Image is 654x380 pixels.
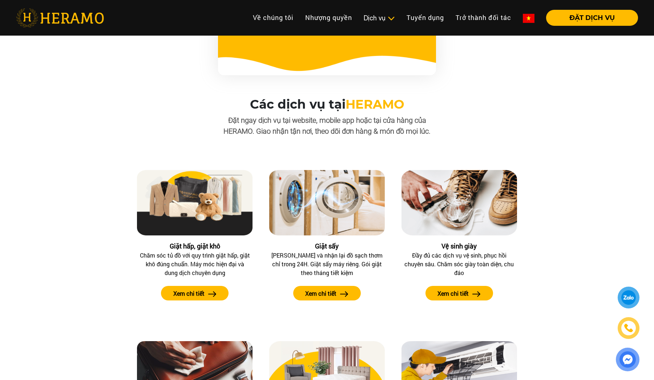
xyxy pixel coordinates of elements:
[131,164,258,314] a: Giặt hấp, giặt khôGiặt hấp, giặt khôChăm sóc tủ đồ với quy trình giặt hấp, giặt khô đúng chuẩn. M...
[269,170,385,235] img: Giặt sấy
[401,286,517,300] a: Xem chi tiết arrow
[346,97,404,112] span: HERAMO
[364,13,395,23] div: Dịch vụ
[340,291,348,297] img: arrow
[450,10,517,25] a: Trở thành đối tác
[523,14,534,23] img: vn-flag.png
[623,323,634,333] img: phone-icon
[472,291,481,297] img: arrow
[137,286,253,300] a: Xem chi tiết arrow
[271,251,383,277] div: [PERSON_NAME] và nhận lại đồ sạch thơm chỉ trong 24H. Giặt sấy máy riêng. Gói giặt theo tháng tiế...
[546,10,638,26] button: ĐẶT DỊCH VỤ
[305,289,336,298] label: Xem chi tiết
[403,251,515,277] div: Đầy đủ các dịch vụ vệ sinh, phục hồi chuyên sâu. Chăm sóc giày toàn diện, chu đáo
[401,10,450,25] a: Tuyển dụng
[387,15,395,22] img: subToggleIcon
[218,97,436,112] h3: Các dịch vụ tại
[263,164,391,314] a: Giặt sấyGiặt sấy[PERSON_NAME] và nhận lại đồ sạch thơm chỉ trong 24H. Giặt sấy máy riêng. Gói giặ...
[137,170,253,235] img: Giặt hấp, giặt khô
[208,291,217,297] img: arrow
[269,286,385,300] a: Xem chi tiết arrow
[618,318,639,338] a: phone-icon
[299,10,358,25] a: Nhượng quyền
[437,289,469,298] label: Xem chi tiết
[161,286,229,300] button: Xem chi tiết
[247,10,299,25] a: Về chúng tôi
[218,115,436,137] p: Đặt ngay dịch vụ tại website, mobile app hoặc tại cửa hàng của HERAMO. Giao nhận tận nơi, theo dõ...
[137,241,253,251] div: Giặt hấp, giặt khô
[269,241,385,251] div: Giặt sấy
[540,15,638,21] a: ĐẶT DỊCH VỤ
[396,164,523,314] a: Vệ sinh giàyVệ sinh giàyĐầy đủ các dịch vụ vệ sinh, phục hồi chuyên sâu. Chăm sóc giày toàn diện,...
[425,286,493,300] button: Xem chi tiết
[139,251,251,277] div: Chăm sóc tủ đồ với quy trình giặt hấp, giặt khô đúng chuẩn. Máy móc hiện đại và dung dịch chuyên ...
[401,170,517,235] img: Vệ sinh giày
[173,289,205,298] label: Xem chi tiết
[401,241,517,251] div: Vệ sinh giày
[293,286,361,300] button: Xem chi tiết
[16,8,104,27] img: heramo-logo.png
